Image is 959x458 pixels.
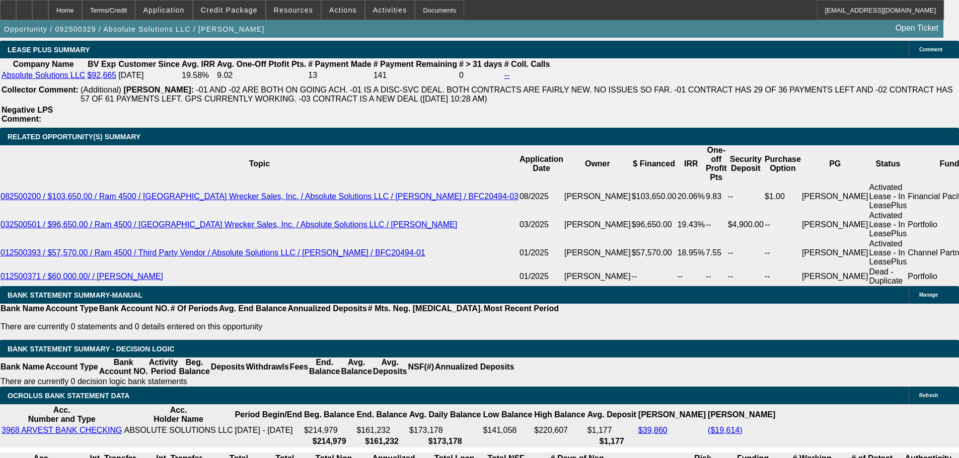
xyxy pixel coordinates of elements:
span: Credit Package [201,6,258,14]
td: 141 [373,70,458,80]
p: There are currently 0 statements and 0 details entered on this opportunity [1,322,559,331]
td: Activated Lease - In LeasePlus [869,211,908,239]
b: Avg. One-Off Ptofit Pts. [217,60,306,68]
span: Manage [919,292,938,298]
th: # Mts. Neg. [MEDICAL_DATA]. [367,304,483,314]
b: # Payment Made [308,60,371,68]
b: Avg. IRR [182,60,215,68]
td: [PERSON_NAME] [564,267,631,286]
td: [PERSON_NAME] [564,211,631,239]
th: End. Balance [356,405,407,424]
td: [PERSON_NAME] [801,239,869,267]
a: $92,665 [87,71,116,79]
a: 3968 ARVEST BANK CHECKING [2,426,122,434]
span: BANK STATEMENT SUMMARY-MANUAL [8,291,142,299]
button: Application [135,1,192,20]
th: Purchase Option [764,145,801,182]
th: Period Begin/End [235,405,303,424]
span: Activities [373,6,407,14]
span: Opportunity / 092500329 / Absolute Solutions LLC / [PERSON_NAME] [4,25,264,33]
span: Application [143,6,184,14]
th: Activity Period [149,357,179,377]
th: $1,177 [587,436,637,446]
th: $ Financed [631,145,677,182]
th: IRR [677,145,705,182]
td: 20.06% [677,182,705,211]
button: Actions [322,1,364,20]
b: # > 31 days [459,60,502,68]
td: $173,178 [409,425,482,435]
td: $4,900.00 [727,211,764,239]
span: Bank Statement Summary - Decision Logic [8,345,175,353]
th: PG [801,145,869,182]
b: # Payment Remaining [374,60,457,68]
td: -- [705,211,727,239]
b: # Coll. Calls [504,60,550,68]
th: Avg. Balance [340,357,372,377]
th: Avg. Deposits [373,357,408,377]
th: [PERSON_NAME] [638,405,706,424]
a: 012500393 / $57,570.00 / Ram 4500 / Third Party Vendor / Absolute Solutions LLC / [PERSON_NAME] /... [1,248,425,257]
td: -- [727,182,764,211]
td: 0 [459,70,503,80]
th: $214,979 [304,436,355,446]
span: Resources [274,6,313,14]
th: Annualized Deposits [434,357,514,377]
td: 08/2025 [519,182,564,211]
td: $103,650.00 [631,182,677,211]
th: Status [869,145,908,182]
td: 19.43% [677,211,705,239]
th: # Of Periods [170,304,218,314]
a: Open Ticket [892,20,942,37]
th: Application Date [519,145,564,182]
th: Account Type [45,357,99,377]
th: Beg. Balance [304,405,355,424]
td: Activated Lease - In LeasePlus [869,182,908,211]
td: $96,650.00 [631,211,677,239]
td: ABSOLUTE SOLUTIONS LLC [124,425,234,435]
span: -01 AND -02 ARE BOTH ON GOING ACH. -01 IS A DISC-SVC DEAL. BOTH CONTRACTS ARE FAIRLY NEW. NO ISSU... [81,85,953,103]
th: One-off Profit Pts [705,145,727,182]
td: [PERSON_NAME] [801,211,869,239]
b: [PERSON_NAME]: [123,85,194,94]
td: -- [727,267,764,286]
span: LEASE PLUS SUMMARY [8,46,90,54]
td: 03/2025 [519,211,564,239]
b: BV Exp [88,60,116,68]
td: Activated Lease - In LeasePlus [869,239,908,267]
a: $39,860 [638,426,668,434]
th: Security Deposit [727,145,764,182]
th: Bank Account NO. [99,357,149,377]
th: Avg. Deposit [587,405,637,424]
td: $214,979 [304,425,355,435]
a: -- [504,71,510,79]
td: -- [677,267,705,286]
td: Dead - Duplicate [869,267,908,286]
td: $220,607 [534,425,585,435]
td: 13 [308,70,372,80]
td: -- [727,239,764,267]
span: OCROLUS BANK STATEMENT DATA [8,392,129,400]
b: Negative LPS Comment: [2,106,53,123]
td: [PERSON_NAME] [564,182,631,211]
th: High Balance [534,405,585,424]
th: $161,232 [356,436,407,446]
td: 01/2025 [519,267,564,286]
span: Actions [329,6,357,14]
td: -- [764,267,801,286]
td: $57,570.00 [631,239,677,267]
th: Fees [289,357,309,377]
th: [PERSON_NAME] [707,405,776,424]
td: $1.00 [764,182,801,211]
td: -- [764,211,801,239]
button: Resources [266,1,321,20]
td: [PERSON_NAME] [801,182,869,211]
b: Customer Since [118,60,180,68]
td: $141,058 [482,425,533,435]
td: $1,177 [587,425,637,435]
td: 9.02 [216,70,307,80]
td: [PERSON_NAME] [564,239,631,267]
span: (Additional) [81,85,121,94]
td: 9.83 [705,182,727,211]
a: ($19,614) [708,426,743,434]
